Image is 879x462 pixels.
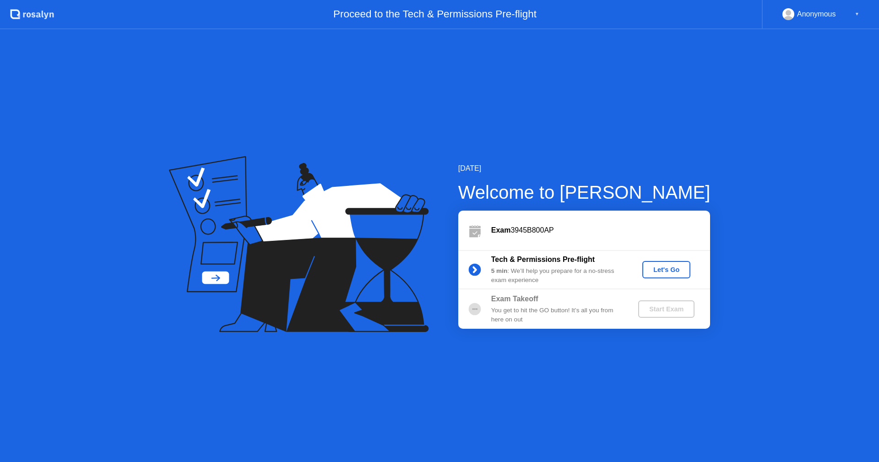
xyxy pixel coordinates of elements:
div: Start Exam [642,305,691,313]
div: 3945B800AP [491,225,710,236]
div: [DATE] [458,163,711,174]
div: ▼ [855,8,859,20]
div: Welcome to [PERSON_NAME] [458,179,711,206]
button: Start Exam [638,300,695,318]
button: Let's Go [642,261,690,278]
div: Anonymous [797,8,836,20]
div: : We’ll help you prepare for a no-stress exam experience [491,266,623,285]
b: Tech & Permissions Pre-flight [491,255,595,263]
b: 5 min [491,267,508,274]
b: Exam [491,226,511,234]
div: Let's Go [646,266,687,273]
b: Exam Takeoff [491,295,538,303]
div: You get to hit the GO button! It’s all you from here on out [491,306,623,325]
